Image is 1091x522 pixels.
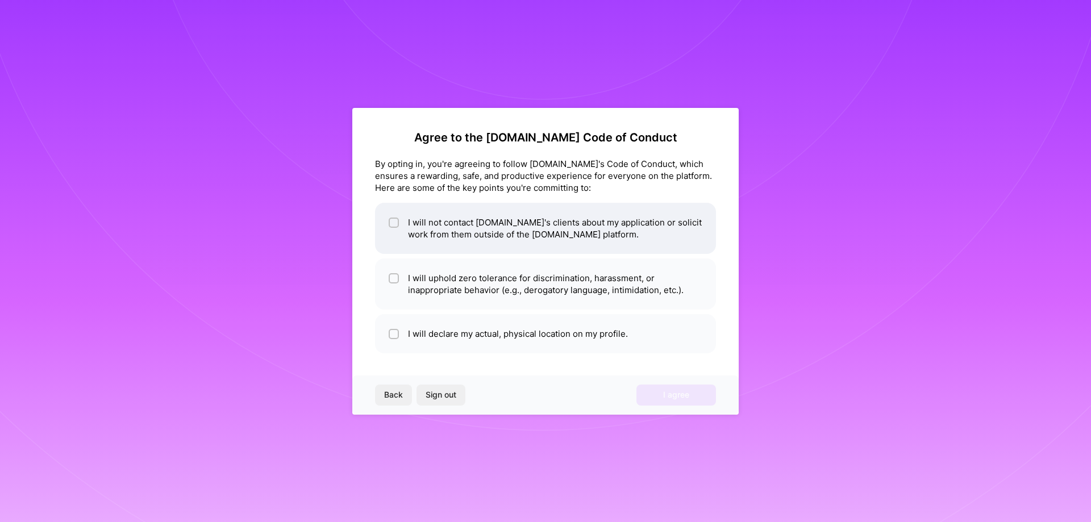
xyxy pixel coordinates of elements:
[384,389,403,400] span: Back
[417,385,465,405] button: Sign out
[375,158,716,194] div: By opting in, you're agreeing to follow [DOMAIN_NAME]'s Code of Conduct, which ensures a rewardin...
[375,385,412,405] button: Back
[426,389,456,400] span: Sign out
[375,203,716,254] li: I will not contact [DOMAIN_NAME]'s clients about my application or solicit work from them outside...
[375,314,716,353] li: I will declare my actual, physical location on my profile.
[375,258,716,310] li: I will uphold zero tolerance for discrimination, harassment, or inappropriate behavior (e.g., der...
[375,131,716,144] h2: Agree to the [DOMAIN_NAME] Code of Conduct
